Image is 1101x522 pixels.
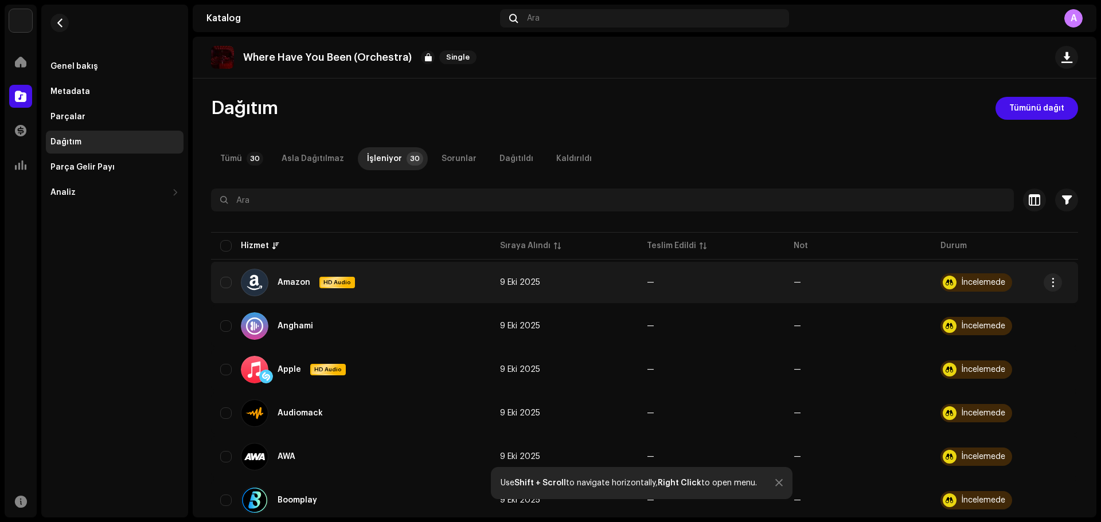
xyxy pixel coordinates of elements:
div: Use to navigate horizontally, to open menu. [501,478,757,488]
div: İşleniyor [367,147,402,170]
input: Ara [211,189,1014,211]
span: — [647,278,654,286]
span: 9 Eki 2025 [500,322,540,330]
div: Parça Gelir Payı [50,163,115,172]
div: Asla Dağıtılmaz [282,147,344,170]
div: Dağıtıldı [499,147,533,170]
re-a-table-badge: — [794,322,801,330]
div: Anghami [278,322,313,330]
div: AWA [278,453,295,461]
div: Genel bakış [50,62,98,71]
div: Teslim Edildi [647,240,696,252]
span: Single [439,50,477,64]
div: Dağıtım [50,138,81,147]
span: HD Audio [321,278,354,286]
p: Where Have You Been (Orchestra) [243,52,412,64]
span: 9 Eki 2025 [500,366,540,374]
span: Tümünü dağıt [1009,97,1064,120]
span: 9 Eki 2025 [500,409,540,417]
re-a-table-badge: — [794,366,801,374]
div: Audiomack [278,409,323,417]
div: İncelemede [961,409,1005,417]
strong: Right Click [658,479,701,487]
re-m-nav-dropdown: Analiz [46,181,183,204]
span: — [647,496,654,504]
div: Tümü [220,147,242,170]
button: Tümünü dağıt [995,97,1078,120]
span: 9 Eki 2025 [500,496,540,504]
re-a-table-badge: — [794,496,801,504]
div: Parçalar [50,112,85,121]
span: — [647,453,654,461]
div: Hizmet [241,240,269,252]
div: Sorunlar [442,147,477,170]
div: Boomplay [278,496,317,504]
re-a-table-badge: — [794,278,801,286]
re-a-table-badge: — [794,409,801,417]
div: Katalog [206,14,495,23]
div: İncelemede [961,366,1005,374]
img: dad6c573-f790-481b-a486-c320327f8dae [211,46,234,69]
strong: Shift + Scroll [514,479,566,487]
div: Analiz [50,188,76,197]
span: — [647,366,654,374]
span: 9 Eki 2025 [500,278,540,286]
img: 297a105e-aa6c-4183-9ff4-27133c00f2e2 [9,9,32,32]
p-badge: 30 [247,152,263,166]
div: A [1064,9,1083,28]
span: Ara [527,14,540,23]
span: — [647,322,654,330]
div: İncelemede [961,278,1005,286]
div: Kaldırıldı [556,147,592,170]
re-m-nav-item: Metadata [46,80,183,103]
span: — [647,409,654,417]
div: İncelemede [961,453,1005,461]
re-a-table-badge: — [794,453,801,461]
span: Dağıtım [211,97,278,120]
div: Apple [278,366,301,374]
p-badge: 30 [407,152,423,166]
span: 9 Eki 2025 [500,453,540,461]
div: Sıraya Alındı [500,240,550,252]
re-m-nav-item: Genel bakış [46,55,183,78]
div: Amazon [278,278,310,286]
div: İncelemede [961,322,1005,330]
re-m-nav-item: Dağıtım [46,131,183,154]
re-m-nav-item: Parçalar [46,105,183,128]
re-m-nav-item: Parça Gelir Payı [46,156,183,179]
span: HD Audio [311,366,345,374]
div: Metadata [50,87,90,96]
div: İncelemede [961,496,1005,504]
